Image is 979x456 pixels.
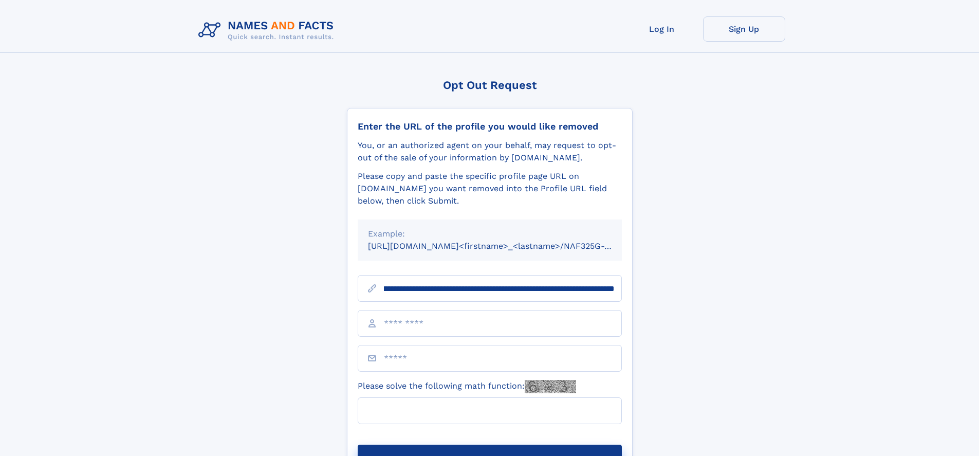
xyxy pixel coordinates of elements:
[621,16,703,42] a: Log In
[358,121,622,132] div: Enter the URL of the profile you would like removed
[347,79,633,92] div: Opt Out Request
[194,16,342,44] img: Logo Names and Facts
[358,170,622,207] div: Please copy and paste the specific profile page URL on [DOMAIN_NAME] you want removed into the Pr...
[358,139,622,164] div: You, or an authorized agent on your behalf, may request to opt-out of the sale of your informatio...
[358,380,576,393] label: Please solve the following math function:
[368,241,641,251] small: [URL][DOMAIN_NAME]<firstname>_<lastname>/NAF325G-xxxxxxxx
[368,228,612,240] div: Example:
[703,16,785,42] a: Sign Up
